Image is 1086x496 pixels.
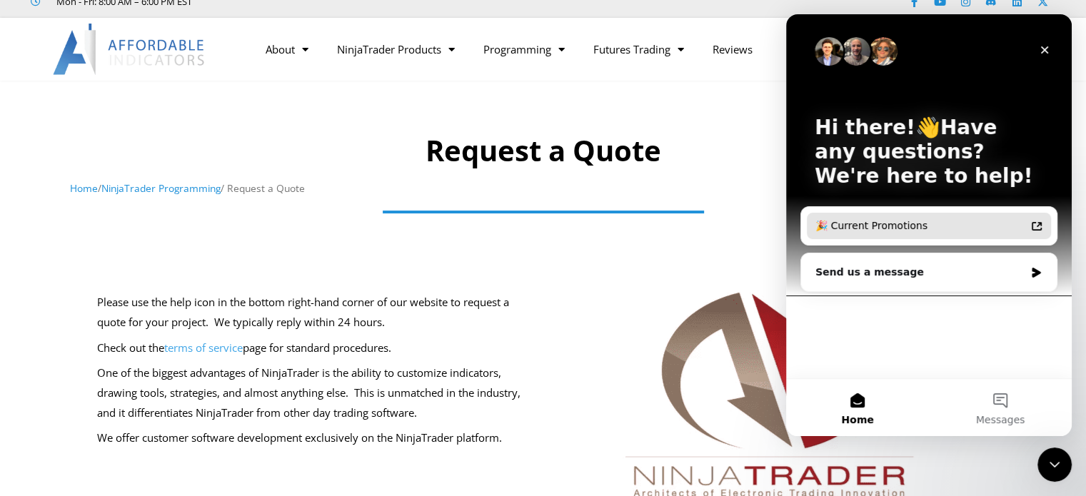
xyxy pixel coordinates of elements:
[101,181,221,195] a: NinjaTrader Programming
[97,363,536,423] p: One of the biggest advantages of NinjaTrader is the ability to customize indicators, drawing tool...
[251,33,842,66] nav: Menu
[97,293,536,333] p: Please use the help icon in the bottom right-hand corner of our website to request a quote for yo...
[698,33,767,66] a: Reviews
[70,131,1016,171] h1: Request a Quote
[786,14,1072,436] iframe: Intercom live chat
[1037,447,1072,482] iframe: Intercom live chat
[469,33,579,66] a: Programming
[323,33,469,66] a: NinjaTrader Products
[70,179,1016,198] nav: Breadcrumb
[97,428,536,448] p: We offer customer software development exclusively on the NinjaTrader platform.
[579,33,698,66] a: Futures Trading
[251,33,323,66] a: About
[97,338,536,358] p: Check out the page for standard procedures.
[70,181,98,195] a: Home
[164,340,243,355] a: terms of service
[53,24,206,75] img: LogoAI | Affordable Indicators – NinjaTrader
